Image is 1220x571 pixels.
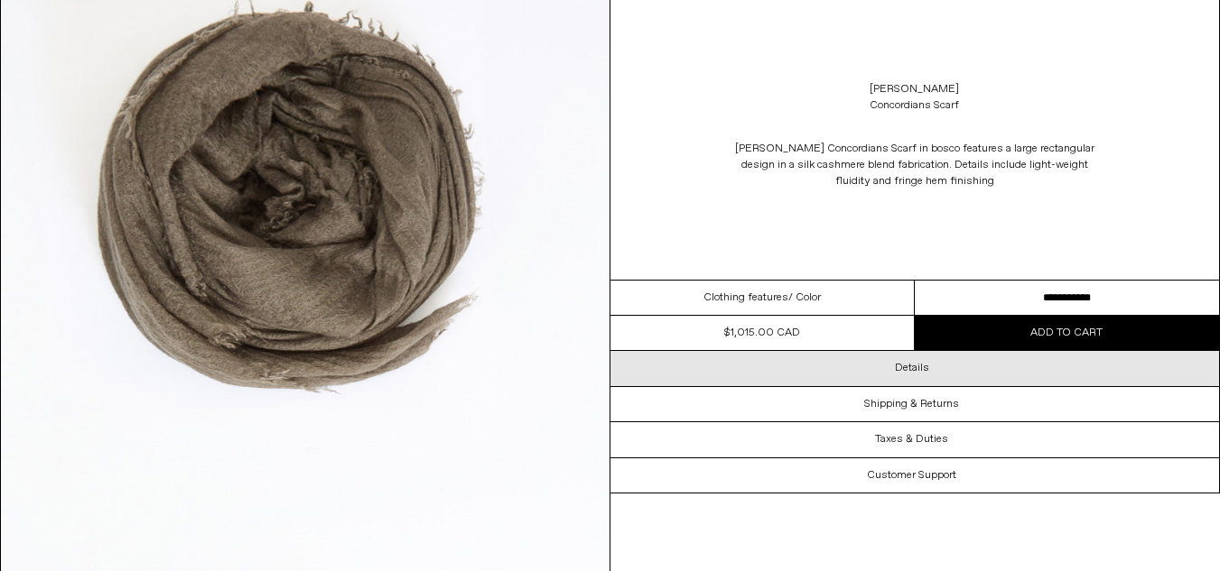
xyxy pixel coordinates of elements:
span: Add to cart [1030,326,1103,340]
p: [PERSON_NAME] Concordians Scarf in bosco features a large rectangular design in a silk cashmere b... [734,132,1095,198]
h3: Details [895,362,929,374]
h3: Shipping & Returns [864,398,959,410]
a: [PERSON_NAME] [870,81,959,97]
button: Add to cart [915,316,1219,350]
h3: Taxes & Duties [875,433,948,446]
span: $1,015.00 CAD [724,326,800,340]
h3: Customer Support [867,469,956,482]
span: Clothing features [703,290,788,306]
span: / Color [788,290,821,306]
div: Concordians Scarf [870,97,959,114]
